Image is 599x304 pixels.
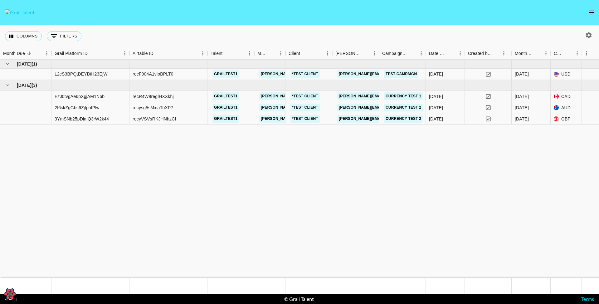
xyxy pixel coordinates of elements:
a: [PERSON_NAME][EMAIL_ADDRESS][PERSON_NAME][DOMAIN_NAME] [259,104,393,111]
a: Terms [581,296,594,302]
div: Client [285,47,332,60]
div: AUD [551,102,582,113]
button: Menu [198,49,207,58]
div: Grail Platform ID [51,47,129,60]
div: recysg5sMxiaTuXP7 [133,105,173,111]
a: [PERSON_NAME][EMAIL_ADDRESS][PERSON_NAME][DOMAIN_NAME] [259,92,393,100]
a: *TEST CLIENT [290,104,320,111]
div: Talent [207,47,254,60]
a: grailtest1 [212,92,239,100]
div: 2f6skZgGbs6ZjfpoIPlw [55,105,100,111]
button: Menu [572,49,582,58]
a: *TEST CLIENT [290,115,320,123]
button: Sort [447,49,455,58]
div: 3/6/2025 [429,71,443,77]
button: Sort [25,49,34,58]
div: Manager [254,47,285,60]
button: Menu [582,49,591,58]
button: Menu [416,49,426,58]
button: Menu [455,49,465,58]
div: recR4W9regIHXXkhj [133,93,174,100]
button: Menu [42,49,51,58]
a: Test Campaign [384,70,418,78]
div: Created by Grail Team [468,47,492,60]
div: 6/4/2025 [429,93,443,100]
button: Sort [222,49,231,58]
button: Show filters [47,31,81,41]
div: Month Due [3,47,25,60]
button: hide children [3,81,12,90]
div: Airtable ID [129,47,207,60]
button: Select columns [5,31,42,41]
div: recF904A1vloBPLT0 [133,71,173,77]
a: [PERSON_NAME][EMAIL_ADDRESS][PERSON_NAME][DOMAIN_NAME] [337,104,471,111]
div: Date Created [426,47,465,60]
span: ( 1 ) [32,61,37,67]
button: Menu [499,49,509,58]
a: Currency Test 2 [384,115,423,123]
div: L2cS3BPQtDEYDiH23EjW [55,71,108,77]
button: Menu [276,49,285,58]
a: Currency Test 2 [384,104,423,111]
button: open drawer [585,6,598,19]
div: 6/26/2025 [429,116,443,122]
div: recyVSVsRKJHNhzCf [133,116,176,122]
div: Jun '25 [515,105,529,111]
img: Grail Talent [5,9,35,16]
div: USD [551,69,582,80]
div: Jun '25 [515,116,529,122]
button: Sort [153,49,162,58]
div: Currency [554,47,564,60]
button: Menu [370,49,379,58]
button: Sort [361,49,370,58]
div: Campaign (Type) [382,47,408,60]
div: Month Due [512,47,551,60]
span: [DATE] [17,61,32,67]
div: Month Due [515,47,533,60]
div: Booker [332,47,379,60]
button: Menu [120,49,129,58]
a: [PERSON_NAME][EMAIL_ADDRESS][PERSON_NAME][DOMAIN_NAME] [337,115,471,123]
div: [PERSON_NAME] [335,47,361,60]
a: [PERSON_NAME][EMAIL_ADDRESS][PERSON_NAME][DOMAIN_NAME] [337,70,471,78]
div: Currency [551,47,582,60]
div: Mar '26 [515,71,529,77]
a: [PERSON_NAME][EMAIL_ADDRESS][PERSON_NAME][DOMAIN_NAME] [259,115,393,123]
div: Created by Grail Team [465,47,512,60]
button: Sort [88,49,96,58]
div: 6/26/2025 [429,105,443,111]
div: GBP [551,113,582,125]
div: Date Created [429,47,447,60]
div: © Grail Talent [284,296,314,302]
button: Open React Query Devtools [4,288,16,300]
button: hide children [3,60,12,68]
button: Menu [245,49,254,58]
a: [PERSON_NAME][EMAIL_ADDRESS][PERSON_NAME][DOMAIN_NAME] [259,70,393,78]
span: [DATE] [17,82,32,88]
div: Talent [211,47,222,60]
div: Campaign (Type) [379,47,426,60]
a: [PERSON_NAME][EMAIL_ADDRESS][PERSON_NAME][DOMAIN_NAME] [337,92,471,100]
button: Menu [541,49,551,58]
button: Sort [492,49,501,58]
button: Sort [300,49,309,58]
button: Sort [267,49,276,58]
div: EzJ0tvgAe6pXgjAM1Nbb [55,93,105,100]
a: Currency Test 1 [384,92,423,100]
div: 3YmSNb25pDlmQ3rW2k44 [55,116,109,122]
div: Airtable ID [133,47,153,60]
a: grailtest1 [212,70,239,78]
span: ( 3 ) [32,82,37,88]
button: Sort [408,49,416,58]
button: Sort [564,49,572,58]
div: Grail Platform ID [55,47,88,60]
a: *TEST CLIENT [290,70,320,78]
div: Manager [257,47,267,60]
div: Client [289,47,300,60]
button: Menu [323,49,332,58]
a: grailtest1 [212,104,239,111]
button: Sort [533,49,541,58]
div: Jun '25 [515,93,529,100]
a: grailtest1 [212,115,239,123]
div: CAD [551,91,582,102]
